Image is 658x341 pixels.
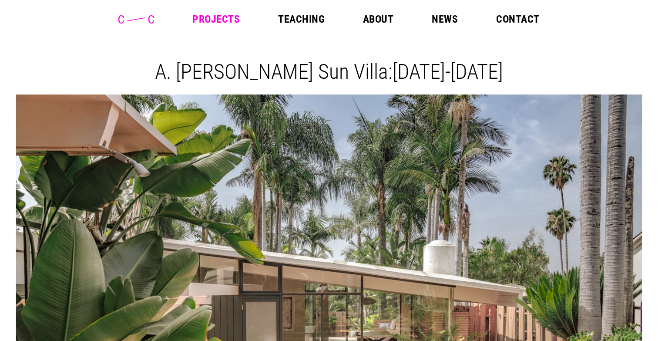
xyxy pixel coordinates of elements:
[192,14,539,24] nav: Main Menu
[432,14,458,24] a: News
[496,14,539,24] a: Contact
[363,14,393,24] a: About
[278,14,325,24] a: Teaching
[192,14,240,24] a: Projects
[23,59,635,84] h1: A. [PERSON_NAME] Sun Villa:[DATE]-[DATE]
